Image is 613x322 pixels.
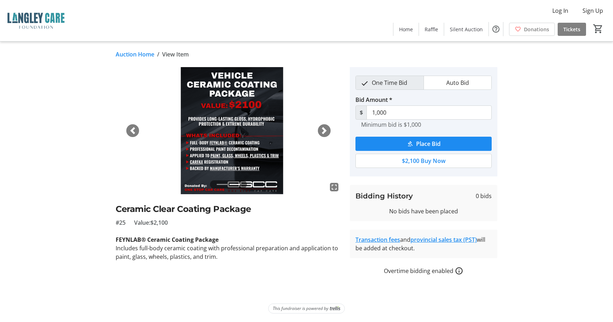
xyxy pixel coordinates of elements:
div: No bids have been placed [355,207,492,215]
a: Raffle [419,23,444,36]
a: Silent Auction [444,23,488,36]
img: Image [116,67,341,194]
h3: Bidding History [355,191,413,201]
tr-hint: Minimum bid is $1,000 [361,121,421,128]
button: Log In [547,5,574,16]
span: Log In [552,6,568,15]
label: Bid Amount * [355,95,392,104]
span: $2,100 Buy Now [402,157,446,165]
span: Value: $2,100 [134,218,168,227]
span: 0 bids [476,192,492,200]
span: Home [399,26,413,33]
img: Langley Care Foundation 's Logo [4,3,67,38]
span: / [157,50,159,59]
span: Silent Auction [450,26,483,33]
div: Overtime bidding enabled [350,267,497,275]
span: View Item [162,50,189,59]
div: and will be added at checkout. [355,235,492,252]
button: Place Bid [355,137,492,151]
strong: FEYNLAB® Ceramic Coating Package [116,236,219,244]
span: Raffle [425,26,438,33]
span: Tickets [563,26,580,33]
h2: Ceramic Clear Coating Package [116,203,341,215]
a: Transaction fees [355,236,400,244]
a: Tickets [558,23,586,36]
img: Trellis Logo [330,306,340,311]
a: Home [393,23,419,36]
span: This fundraiser is powered by [273,305,328,312]
span: $ [355,105,367,120]
span: Auto Bid [442,76,473,89]
mat-icon: fullscreen [330,183,338,191]
button: Help [489,22,503,36]
a: How overtime bidding works for silent auctions [455,267,463,275]
p: Includes full-body ceramic coating with professional preparation and application to paint, glass,... [116,244,341,261]
button: Cart [592,22,604,35]
span: Donations [524,26,549,33]
a: Donations [509,23,555,36]
span: One Time Bid [368,76,412,89]
span: Place Bid [416,140,441,148]
span: #25 [116,218,126,227]
button: Sign Up [577,5,609,16]
a: provincial sales tax (PST) [410,236,477,244]
a: Auction Home [116,50,154,59]
button: $2,100 Buy Now [355,154,492,168]
span: Sign Up [582,6,603,15]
